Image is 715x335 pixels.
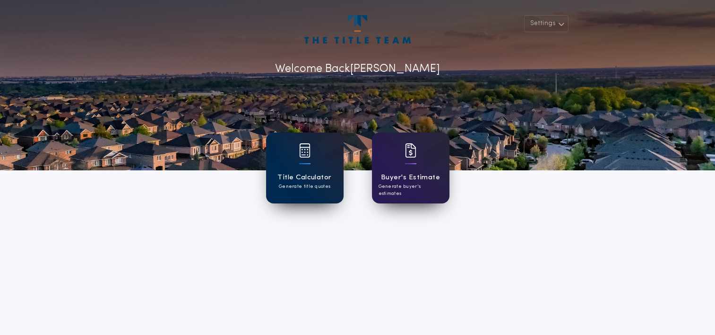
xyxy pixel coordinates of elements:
h1: Buyer's Estimate [381,172,440,183]
img: account-logo [304,15,410,44]
img: card icon [299,143,310,158]
a: card iconTitle CalculatorGenerate title quotes [266,132,344,203]
p: Generate title quotes [279,183,330,190]
img: card icon [405,143,416,158]
p: Generate buyer's estimates [379,183,443,197]
button: Settings [524,15,569,32]
h1: Title Calculator [277,172,331,183]
a: card iconBuyer's EstimateGenerate buyer's estimates [372,132,449,203]
p: Welcome Back [PERSON_NAME] [275,61,440,78]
